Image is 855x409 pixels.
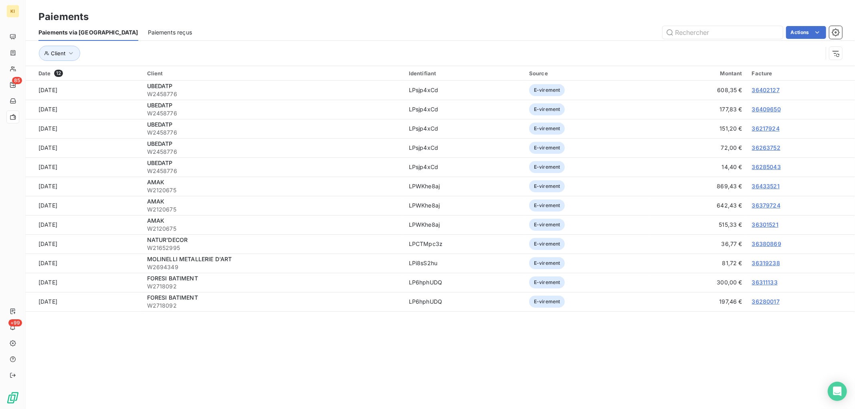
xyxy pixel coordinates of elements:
span: Paiements reçus [148,28,192,36]
h3: Paiements [38,10,89,24]
a: 36301521 [752,221,778,228]
td: LPsjp4xCd [404,81,524,100]
span: UBEDATP [147,121,173,128]
span: AMAK [147,217,165,224]
div: Date [38,70,137,77]
span: W2458776 [147,129,399,137]
a: 36409650 [752,106,781,113]
td: [DATE] [26,119,142,138]
td: LPWKhe8aj [404,215,524,234]
td: LP6hphUDQ [404,292,524,311]
span: W21652995 [147,244,399,252]
td: LPWKhe8aj [404,196,524,215]
span: E-virement [529,142,565,154]
span: E-virement [529,161,565,173]
a: 36263752 [752,144,780,151]
span: E-virement [529,123,565,135]
span: UBEDATP [147,140,173,147]
a: 36285043 [752,163,781,170]
td: [DATE] [26,273,142,292]
span: E-virement [529,84,565,96]
span: W2694349 [147,263,399,271]
span: E-virement [529,276,565,288]
a: 36433521 [752,183,780,189]
span: W2718092 [147,302,399,310]
td: [DATE] [26,292,142,311]
span: W2718092 [147,282,399,290]
div: Identifiant [409,70,519,77]
a: 36217924 [752,125,780,132]
a: 36379724 [752,202,780,209]
td: 515,33 € [650,215,747,234]
span: FORESI BATIMENT [147,294,198,301]
span: E-virement [529,257,565,269]
a: 36402127 [752,87,780,93]
input: Rechercher [663,26,783,39]
td: LPsjp4xCd [404,100,524,119]
span: Client [51,50,65,56]
td: 177,83 € [650,100,747,119]
td: [DATE] [26,100,142,119]
td: 642,43 € [650,196,747,215]
span: UBEDATP [147,159,173,166]
td: 869,43 € [650,177,747,196]
span: E-virement [529,199,565,212]
td: 72,00 € [650,138,747,157]
div: KI [6,5,19,18]
td: 197,46 € [650,292,747,311]
a: 36280017 [752,298,780,305]
span: UBEDATP [147,102,173,109]
div: Source [529,70,645,77]
td: [DATE] [26,234,142,254]
span: AMAK [147,179,165,185]
td: LPsjp4xCd [404,138,524,157]
a: 36319238 [752,260,780,266]
span: Paiements via [GEOGRAPHIC_DATA] [38,28,138,36]
td: [DATE] [26,177,142,196]
span: W2458776 [147,109,399,117]
span: W2458776 [147,148,399,156]
td: LPsjp4xCd [404,157,524,177]
a: 36380869 [752,240,781,247]
td: [DATE] [26,138,142,157]
span: E-virement [529,180,565,192]
span: W2120675 [147,225,399,233]
span: NATUR'DECOR [147,236,188,243]
a: 36311133 [752,279,778,286]
div: Montant [655,70,742,77]
span: E-virement [529,219,565,231]
td: LP6hphUDQ [404,273,524,292]
td: 300,00 € [650,273,747,292]
div: Client [147,70,399,77]
td: 81,72 € [650,254,747,273]
span: 12 [54,70,63,77]
span: E-virement [529,103,565,115]
span: UBEDATP [147,83,173,89]
span: AMAK [147,198,165,205]
span: W2458776 [147,167,399,175]
td: 608,35 € [650,81,747,100]
td: [DATE] [26,157,142,177]
span: E-virement [529,238,565,250]
div: Open Intercom Messenger [828,382,847,401]
span: +99 [8,319,22,326]
td: 14,40 € [650,157,747,177]
span: W2120675 [147,206,399,214]
span: 85 [12,77,22,84]
td: 151,20 € [650,119,747,138]
td: LPWKhe8aj [404,177,524,196]
td: [DATE] [26,196,142,215]
span: FORESI BATIMENT [147,275,198,282]
span: E-virement [529,296,565,308]
span: MOLINELLI METALLERIE D'ART [147,256,232,262]
td: [DATE] [26,81,142,100]
button: Client [39,46,80,61]
span: W2458776 [147,90,399,98]
img: Logo LeanPay [6,391,19,404]
td: LPi8sS2hu [404,254,524,273]
div: Facture [752,70,850,77]
td: LPCTMpc3z [404,234,524,254]
td: LPsjp4xCd [404,119,524,138]
td: 36,77 € [650,234,747,254]
td: [DATE] [26,254,142,273]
